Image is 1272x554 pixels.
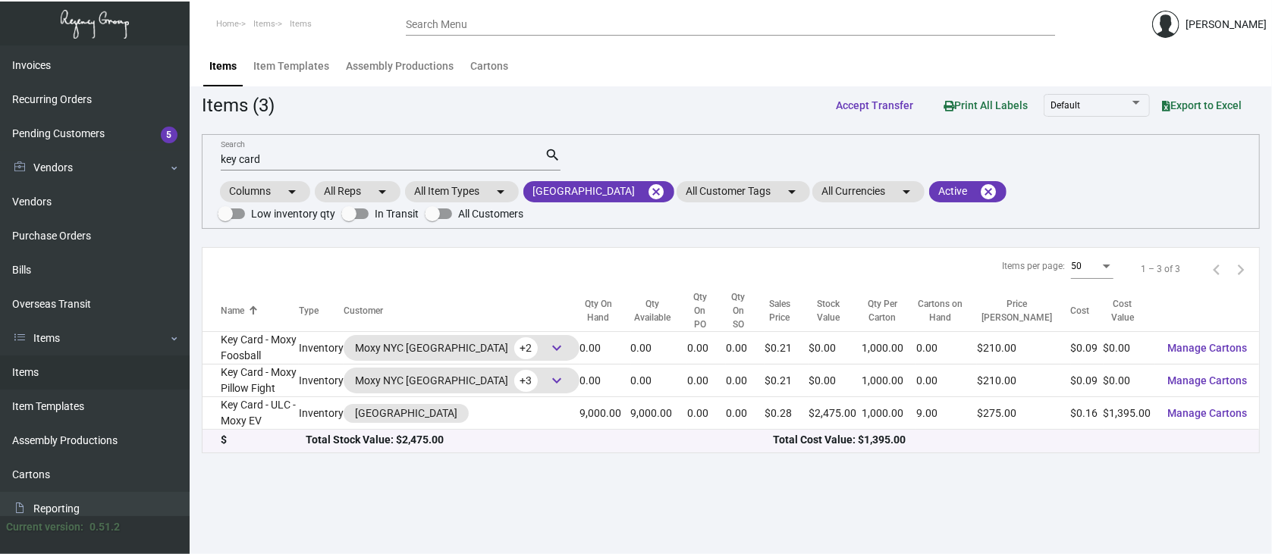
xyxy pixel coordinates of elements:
[977,365,1070,397] td: $210.00
[470,58,508,74] div: Cartons
[836,99,913,111] span: Accept Transfer
[862,297,917,324] div: Qty Per Carton
[299,304,344,318] div: Type
[687,290,726,331] div: Qty On PO
[514,337,538,359] span: +2
[1071,304,1104,318] div: Cost
[631,365,688,397] td: 0.00
[355,369,568,392] div: Moxy NYC [GEOGRAPHIC_DATA]
[221,304,299,318] div: Name
[726,290,765,331] div: Qty On SO
[216,19,239,29] span: Home
[290,19,312,29] span: Items
[916,332,977,365] td: 0.00
[299,332,344,365] td: Inventory
[809,332,862,365] td: $0.00
[897,183,916,201] mat-icon: arrow_drop_down
[774,432,1241,448] div: Total Cost Value: $1,395.00
[1152,11,1179,38] img: admin@bootstrapmaster.com
[1104,397,1155,430] td: $1,395.00
[765,397,809,430] td: $0.28
[221,304,244,318] div: Name
[824,92,925,119] button: Accept Transfer
[299,365,344,397] td: Inventory
[202,92,275,119] div: Items (3)
[1104,297,1155,324] div: Cost Value
[916,365,977,397] td: 0.00
[726,397,765,430] td: 0.00
[783,183,801,201] mat-icon: arrow_drop_down
[355,336,568,359] div: Moxy NYC [GEOGRAPHIC_DATA]
[687,332,726,365] td: 0.00
[677,181,810,202] mat-chip: All Customer Tags
[203,332,299,365] td: Key Card - Moxy Foosball
[977,397,1070,430] td: $275.00
[1141,262,1180,276] div: 1 – 3 of 3
[977,297,1070,324] div: Price [PERSON_NAME]
[579,397,631,430] td: 9,000.00
[1155,334,1259,362] button: Manage Cartons
[1071,261,1113,272] mat-select: Items per page:
[687,365,726,397] td: 0.00
[862,365,917,397] td: 1,000.00
[299,397,344,430] td: Inventory
[765,365,809,397] td: $0.21
[726,332,765,365] td: 0.00
[1162,99,1242,111] span: Export to Excel
[1071,397,1104,430] td: $0.16
[1150,92,1254,119] button: Export to Excel
[283,183,301,201] mat-icon: arrow_drop_down
[492,183,510,201] mat-icon: arrow_drop_down
[253,19,275,29] span: Items
[765,297,795,324] div: Sales Price
[373,183,391,201] mat-icon: arrow_drop_down
[812,181,925,202] mat-chip: All Currencies
[687,397,726,430] td: 0.00
[251,205,335,223] span: Low inventory qty
[916,297,963,324] div: Cartons on Hand
[548,339,566,357] span: keyboard_arrow_down
[579,297,617,324] div: Qty On Hand
[931,91,1040,119] button: Print All Labels
[1204,257,1229,281] button: Previous page
[6,519,83,535] div: Current version:
[545,146,561,164] mat-icon: search
[1229,257,1253,281] button: Next page
[1155,399,1259,427] button: Manage Cartons
[548,371,566,390] span: keyboard_arrow_down
[1071,261,1082,271] span: 50
[253,58,329,74] div: Item Templates
[944,99,1028,111] span: Print All Labels
[765,297,809,324] div: Sales Price
[1155,367,1259,394] button: Manage Cartons
[862,397,917,430] td: 1,000.00
[809,297,862,324] div: Stock Value
[1104,365,1155,397] td: $0.00
[203,397,299,430] td: Key Card - ULC - Moxy EV
[1002,259,1065,273] div: Items per page:
[220,181,310,202] mat-chip: Columns
[631,297,674,324] div: Qty Available
[1051,100,1080,111] span: Default
[315,181,400,202] mat-chip: All Reps
[916,397,977,430] td: 9.00
[209,58,237,74] div: Items
[977,297,1057,324] div: Price [PERSON_NAME]
[306,432,773,448] div: Total Stock Value: $2,475.00
[1071,304,1090,318] div: Cost
[579,332,631,365] td: 0.00
[579,365,631,397] td: 0.00
[977,332,1070,365] td: $210.00
[809,365,862,397] td: $0.00
[862,297,903,324] div: Qty Per Carton
[726,365,765,397] td: 0.00
[346,58,454,74] div: Assembly Productions
[687,290,712,331] div: Qty On PO
[916,297,977,324] div: Cartons on Hand
[862,332,917,365] td: 1,000.00
[1104,297,1142,324] div: Cost Value
[458,205,523,223] span: All Customers
[1071,365,1104,397] td: $0.09
[344,290,579,332] th: Customer
[90,519,120,535] div: 0.51.2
